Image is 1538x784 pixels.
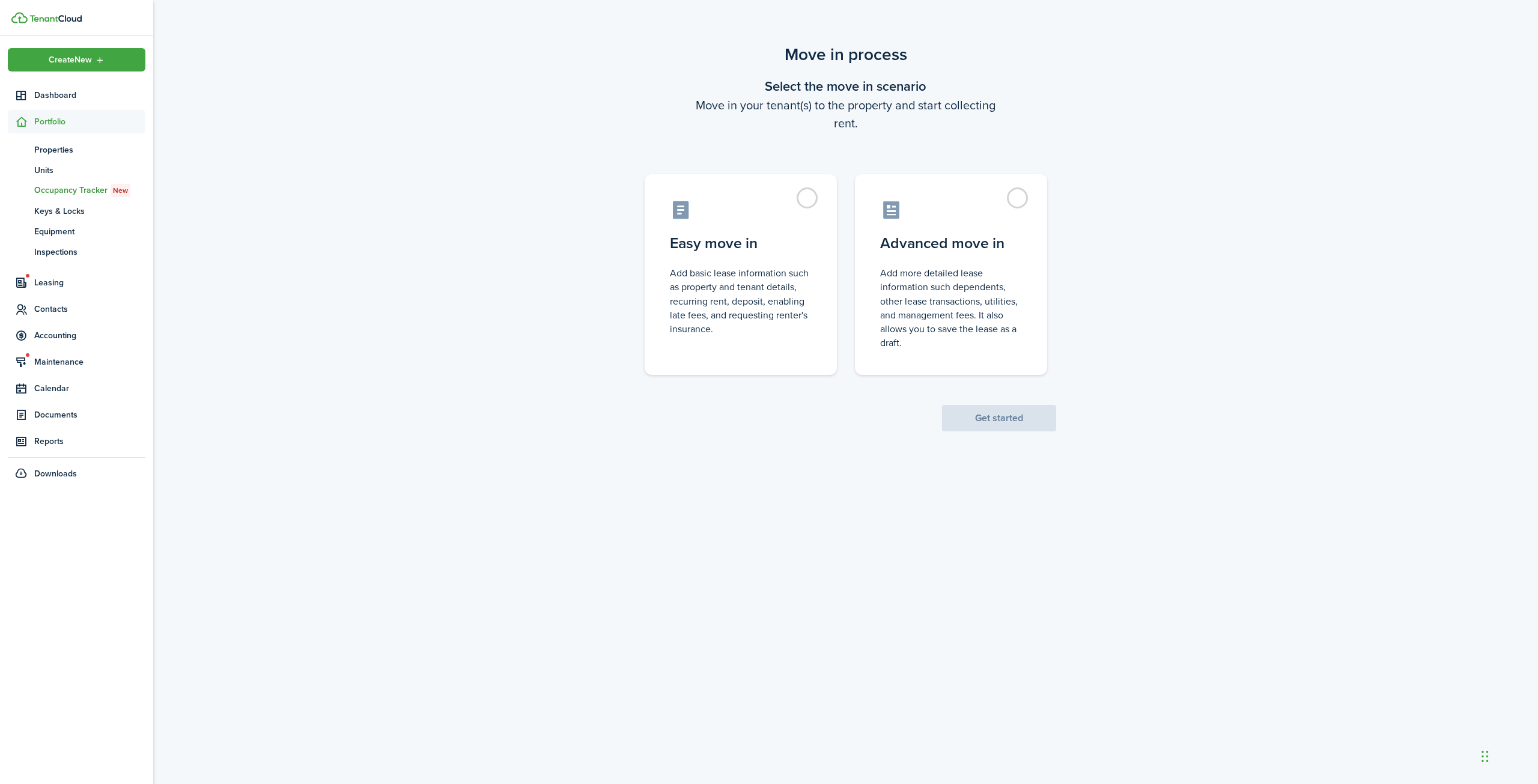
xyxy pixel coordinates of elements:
control-radio-card-description: Add basic lease information such as property and tenant details, recurring rent, deposit, enablin... [670,266,812,336]
span: Calendar [34,382,145,395]
button: Open menu [8,48,145,71]
span: Documents [34,409,145,421]
a: Units [8,160,145,180]
control-radio-card-title: Easy move in [670,232,812,254]
control-radio-card-title: Advanced move in [880,232,1022,254]
a: Inspections [8,242,145,262]
span: Units [34,164,145,177]
img: TenantCloud [11,12,28,23]
wizard-step-header-title: Select the move in scenario [636,76,1056,96]
span: New [113,185,128,196]
span: Create New [49,56,92,64]
span: Properties [34,144,145,156]
span: Equipment [34,225,145,238]
img: TenantCloud [29,15,82,22]
span: Leasing [34,276,145,289]
a: Dashboard [8,84,145,107]
span: Inspections [34,246,145,258]
a: Keys & Locks [8,201,145,221]
control-radio-card-description: Add more detailed lease information such dependents, other lease transactions, utilities, and man... [880,266,1022,350]
iframe: Chat Widget [1338,654,1538,784]
span: Keys & Locks [34,205,145,217]
scenario-title: Move in process [636,42,1056,67]
span: Contacts [34,303,145,315]
span: Downloads [34,467,77,480]
span: Maintenance [34,356,145,368]
span: Accounting [34,329,145,342]
span: Dashboard [34,89,145,102]
a: Equipment [8,221,145,242]
span: Occupancy Tracker [34,184,145,197]
span: Portfolio [34,115,145,128]
span: Reports [34,435,145,448]
div: Drag [1482,738,1489,774]
a: Occupancy TrackerNew [8,180,145,201]
wizard-step-header-description: Move in your tenant(s) to the property and start collecting rent. [636,96,1056,132]
a: Properties [8,139,145,160]
a: Reports [8,430,145,453]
